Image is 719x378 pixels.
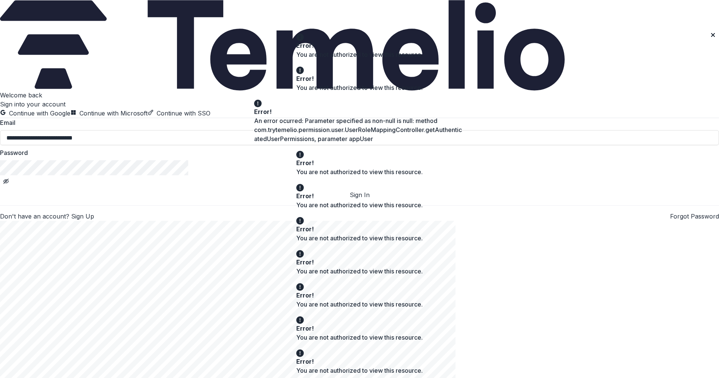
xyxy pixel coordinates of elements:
[296,200,423,209] div: You are not authorized to view this resource.
[296,158,420,167] div: Error!
[296,324,420,333] div: Error!
[254,107,462,116] div: Error!
[254,116,465,143] div: An error ocurred: Parameter specified as non-null is null: method com.trytemelio.permission.user....
[296,357,420,366] div: Error!
[296,366,423,375] div: You are not authorized to view this resource.
[296,333,423,342] div: You are not authorized to view this resource.
[296,300,423,309] div: You are not authorized to view this resource.
[296,225,420,234] div: Error!
[296,267,423,276] div: You are not authorized to view this resource.
[708,30,717,39] button: Close
[296,258,420,267] div: Error!
[296,74,420,83] div: Error!
[296,191,420,200] div: Error!
[70,109,148,118] button: Continue with Microsoft
[71,213,94,220] a: Sign Up
[296,50,423,59] div: You are not authorized to view this resource.
[670,213,719,220] a: Forgot Password
[296,234,423,243] div: You are not authorized to view this resource.
[296,167,423,176] div: You are not authorized to view this resource.
[296,41,420,50] div: Error!
[296,83,423,92] div: You are not authorized to view this resource.
[296,291,420,300] div: Error!
[148,109,210,118] button: Continue with SSO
